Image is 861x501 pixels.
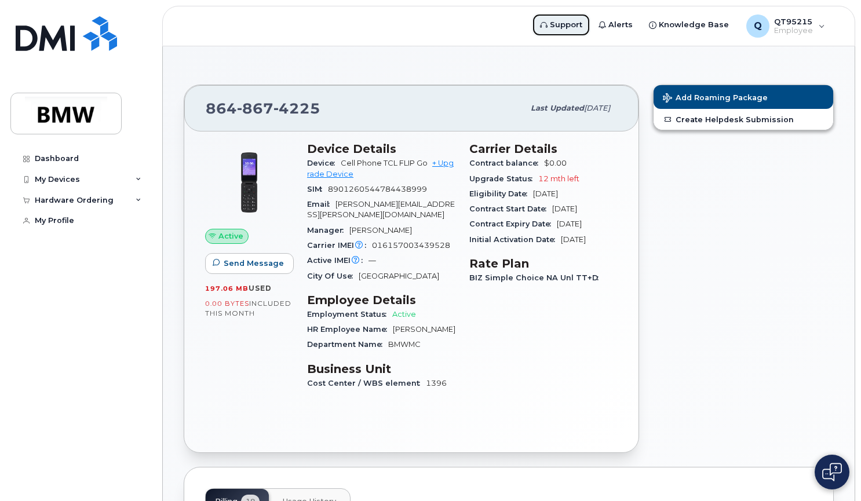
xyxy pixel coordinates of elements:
span: City Of Use [307,272,359,280]
span: [DATE] [561,235,586,244]
span: Email [307,200,335,209]
span: Employment Status [307,310,392,319]
span: — [369,256,376,265]
span: [GEOGRAPHIC_DATA] [359,272,439,280]
h3: Carrier Details [469,142,618,156]
span: BIZ Simple Choice NA Unl TT+D [469,273,604,282]
span: SIM [307,185,328,193]
span: Active [392,310,416,319]
span: [PERSON_NAME][EMAIL_ADDRESS][PERSON_NAME][DOMAIN_NAME] [307,200,455,219]
span: used [249,284,272,292]
span: Contract balance [469,159,544,167]
span: Carrier IMEI [307,241,372,250]
h3: Employee Details [307,293,455,307]
h3: Business Unit [307,362,455,376]
span: [PERSON_NAME] [393,325,455,334]
img: Open chat [822,463,842,481]
span: 1396 [426,379,447,387]
h3: Device Details [307,142,455,156]
span: Contract Expiry Date [469,220,557,228]
span: 0.00 Bytes [205,299,249,308]
span: 8901260544784438999 [328,185,427,193]
span: Cell Phone TCL FLIP Go [341,159,428,167]
span: Active IMEI [307,256,369,265]
button: Send Message [205,253,294,274]
span: [PERSON_NAME] [349,226,412,235]
span: BMWMC [388,340,421,349]
span: 867 [237,100,273,117]
span: 4225 [273,100,320,117]
span: Upgrade Status [469,174,538,183]
span: Device [307,159,341,167]
span: 864 [206,100,320,117]
span: HR Employee Name [307,325,393,334]
img: TCL-FLIP-Go-Midnight-Blue-frontimage.png [214,148,284,217]
span: Cost Center / WBS element [307,379,426,387]
span: Send Message [224,258,284,269]
span: [DATE] [552,204,577,213]
span: 197.06 MB [205,284,249,292]
h3: Rate Plan [469,257,618,270]
button: Add Roaming Package [654,85,833,109]
span: Eligibility Date [469,189,533,198]
span: 12 mth left [538,174,579,183]
span: Add Roaming Package [663,93,768,104]
span: Initial Activation Date [469,235,561,244]
span: Last updated [531,104,584,112]
span: $0.00 [544,159,567,167]
span: 016157003439528 [372,241,450,250]
span: [DATE] [584,104,610,112]
span: Department Name [307,340,388,349]
a: + Upgrade Device [307,159,454,178]
span: Manager [307,226,349,235]
span: [DATE] [533,189,558,198]
a: Create Helpdesk Submission [654,109,833,130]
span: [DATE] [557,220,582,228]
span: Active [218,231,243,242]
span: Contract Start Date [469,204,552,213]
